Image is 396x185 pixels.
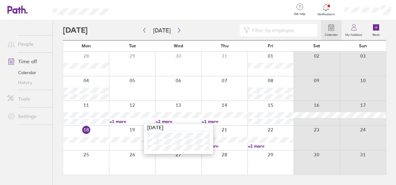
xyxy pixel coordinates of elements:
span: Sat [313,43,320,48]
span: Fri [268,43,273,48]
input: Filter by employee [250,24,313,36]
a: People [2,38,53,50]
a: Calendar [321,20,342,40]
label: Book [369,31,384,37]
a: +2 more [248,143,293,149]
span: Thu [221,43,229,48]
a: Time off [2,55,53,68]
a: History [2,78,53,88]
a: My holidays [342,20,366,40]
div: [DATE] [144,124,213,131]
a: Calendar [2,68,53,78]
span: Notifications [316,12,336,16]
label: My holidays [342,31,366,37]
span: Sun [359,43,367,48]
a: Settings [2,110,53,122]
a: +1 more [110,119,155,124]
a: Book [366,20,386,40]
a: +1 more [202,143,247,149]
button: [DATE] [148,25,176,36]
a: Tools [2,93,53,105]
span: Mon [82,43,91,48]
a: +2 more [156,119,201,124]
span: Get help [290,12,310,16]
label: Calendar [321,31,342,37]
a: Notifications [316,3,336,16]
span: Tue [129,43,136,48]
span: Wed [174,43,183,48]
a: +1 more [202,119,247,124]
